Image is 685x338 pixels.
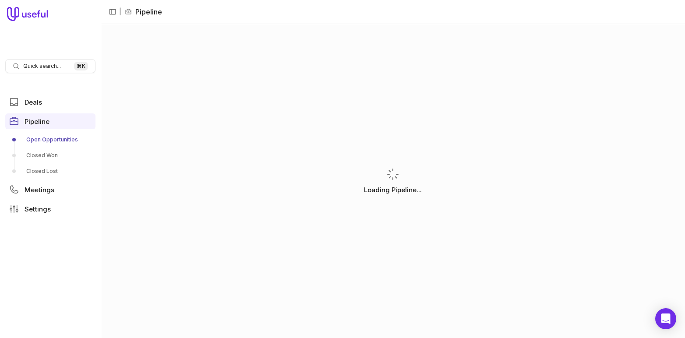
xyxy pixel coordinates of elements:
[106,5,119,18] button: Collapse sidebar
[5,182,95,197] a: Meetings
[125,7,162,17] li: Pipeline
[25,187,54,193] span: Meetings
[5,94,95,110] a: Deals
[5,148,95,162] a: Closed Won
[5,133,95,147] a: Open Opportunities
[119,7,121,17] span: |
[5,133,95,178] div: Pipeline submenu
[5,113,95,129] a: Pipeline
[5,201,95,217] a: Settings
[23,63,61,70] span: Quick search...
[25,206,51,212] span: Settings
[5,164,95,178] a: Closed Lost
[25,118,49,125] span: Pipeline
[364,185,422,195] p: Loading Pipeline...
[25,99,42,106] span: Deals
[74,62,88,70] kbd: ⌘ K
[655,308,676,329] div: Open Intercom Messenger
